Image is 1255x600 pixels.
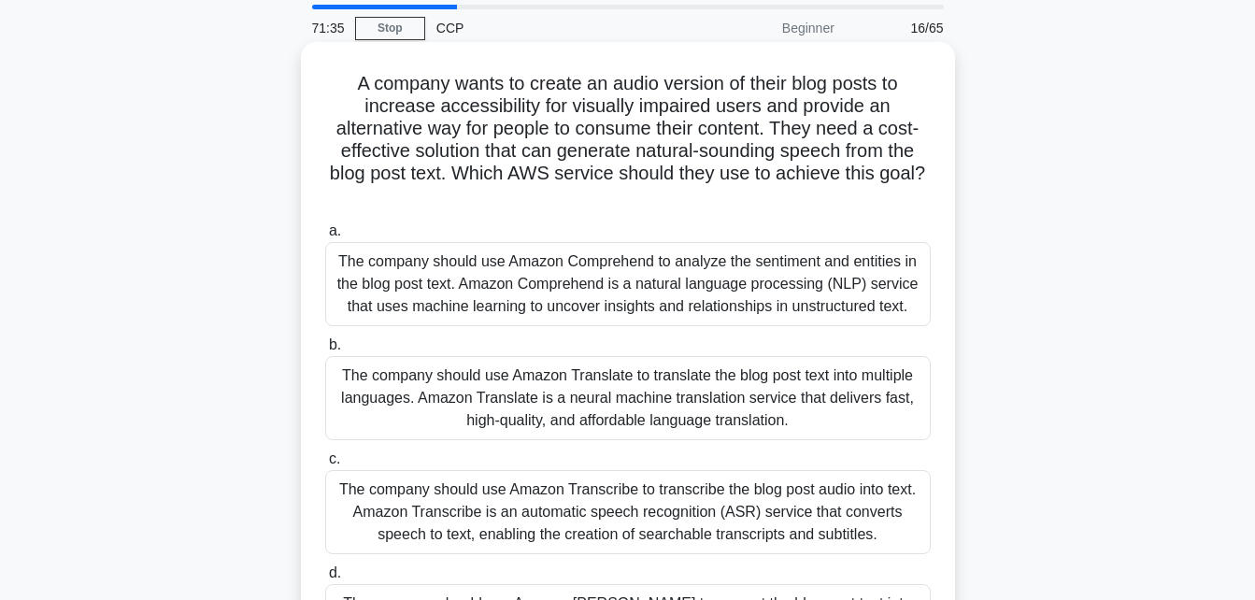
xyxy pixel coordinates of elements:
[355,17,425,40] a: Stop
[329,564,341,580] span: d.
[323,72,933,208] h5: A company wants to create an audio version of their blog posts to increase accessibility for visu...
[325,470,931,554] div: The company should use Amazon Transcribe to transcribe the blog post audio into text. Amazon Tran...
[329,450,340,466] span: c.
[325,356,931,440] div: The company should use Amazon Translate to translate the blog post text into multiple languages. ...
[325,242,931,326] div: The company should use Amazon Comprehend to analyze the sentiment and entities in the blog post t...
[425,9,682,47] div: CCP
[846,9,955,47] div: 16/65
[329,222,341,238] span: a.
[682,9,846,47] div: Beginner
[301,9,355,47] div: 71:35
[329,336,341,352] span: b.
